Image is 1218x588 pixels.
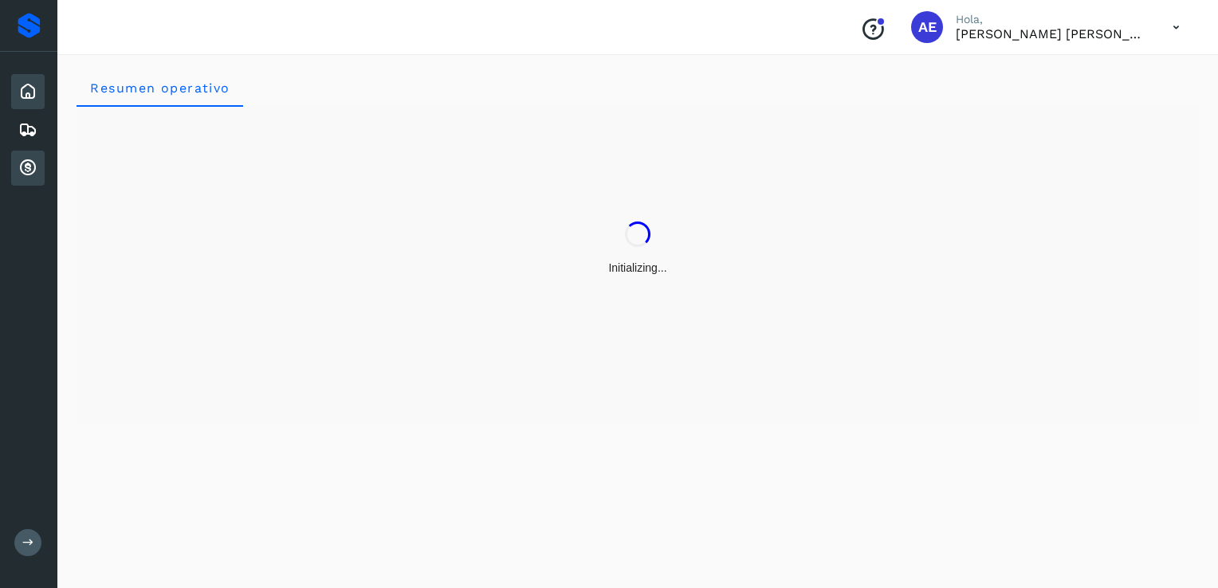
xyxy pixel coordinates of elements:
p: Hola, [956,13,1147,26]
span: Resumen operativo [89,80,230,96]
div: Embarques [11,112,45,147]
p: AARON EDUARDO GOMEZ ULLOA [956,26,1147,41]
div: Cuentas por cobrar [11,151,45,186]
div: Inicio [11,74,45,109]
